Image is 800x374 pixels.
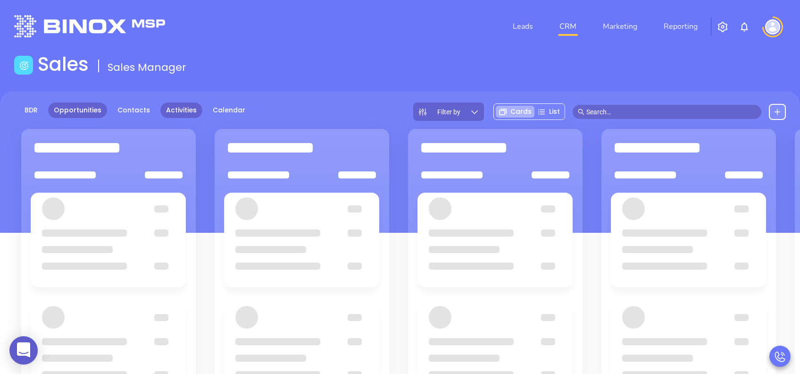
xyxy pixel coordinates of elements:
a: Contacts [112,102,156,118]
a: Marketing [599,17,641,36]
span: Sales Manager [108,60,186,75]
a: Opportunities [48,102,107,118]
a: Activities [160,102,202,118]
div: List [534,106,563,118]
img: iconSetting [717,21,728,33]
span: search [578,109,584,115]
img: iconNotification [739,21,750,33]
a: Calendar [207,102,251,118]
a: CRM [556,17,580,36]
input: Search… [586,107,756,117]
a: Reporting [660,17,701,36]
img: logo [14,15,165,37]
div: Cards [496,106,534,118]
a: BDR [19,102,43,118]
span: Filter by [437,109,460,115]
h1: Sales [38,53,89,76]
a: Leads [509,17,537,36]
img: user [765,19,780,34]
